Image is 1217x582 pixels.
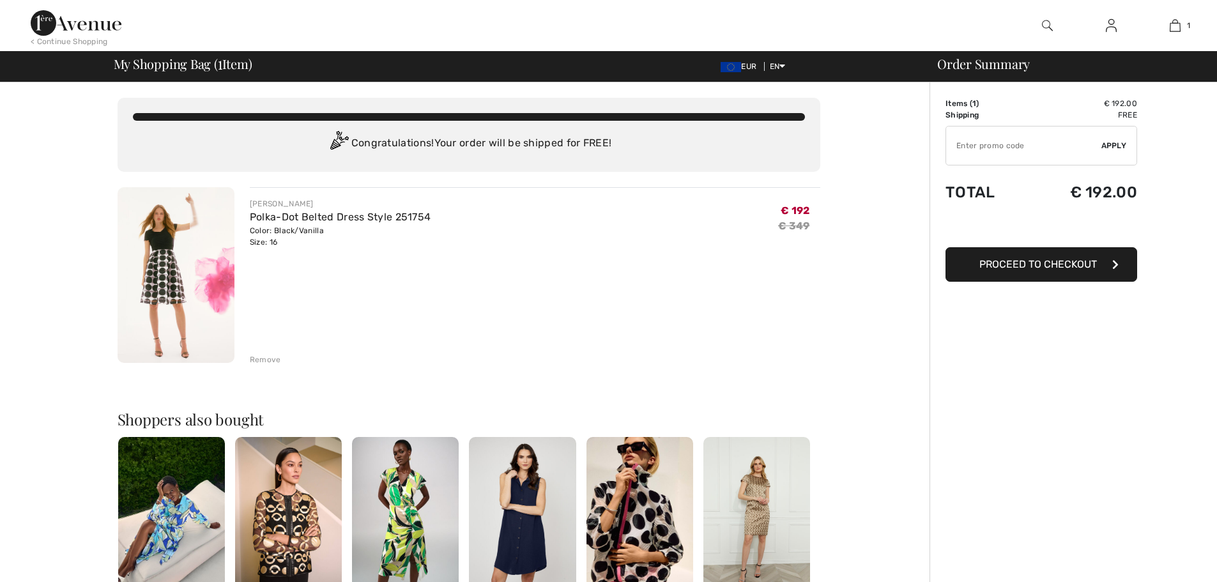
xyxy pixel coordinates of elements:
[778,220,810,232] s: € 349
[326,131,351,157] img: Congratulation2.svg
[133,131,805,157] div: Congratulations! Your order will be shipped for FREE!
[1101,140,1127,151] span: Apply
[945,171,1027,214] td: Total
[1096,18,1127,34] a: Sign In
[118,411,820,427] h2: Shoppers also bought
[1106,18,1117,33] img: My Info
[945,214,1137,243] iframe: PayPal
[118,187,234,363] img: Polka-Dot Belted Dress Style 251754
[945,247,1137,282] button: Proceed to Checkout
[1170,18,1181,33] img: My Bag
[972,99,976,108] span: 1
[922,57,1209,70] div: Order Summary
[250,198,431,210] div: [PERSON_NAME]
[1027,109,1137,121] td: Free
[31,36,108,47] div: < Continue Shopping
[721,62,741,72] img: Euro
[721,62,762,71] span: EUR
[1027,171,1137,214] td: € 192.00
[770,62,786,71] span: EN
[781,204,810,217] span: € 192
[250,354,281,365] div: Remove
[1144,18,1206,33] a: 1
[250,211,431,223] a: Polka-Dot Belted Dress Style 251754
[979,258,1097,270] span: Proceed to Checkout
[1027,98,1137,109] td: € 192.00
[1187,20,1190,31] span: 1
[1042,18,1053,33] img: search the website
[945,109,1027,121] td: Shipping
[218,54,222,71] span: 1
[250,225,431,248] div: Color: Black/Vanilla Size: 16
[114,57,252,70] span: My Shopping Bag ( Item)
[31,10,121,36] img: 1ère Avenue
[945,98,1027,109] td: Items ( )
[946,126,1101,165] input: Promo code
